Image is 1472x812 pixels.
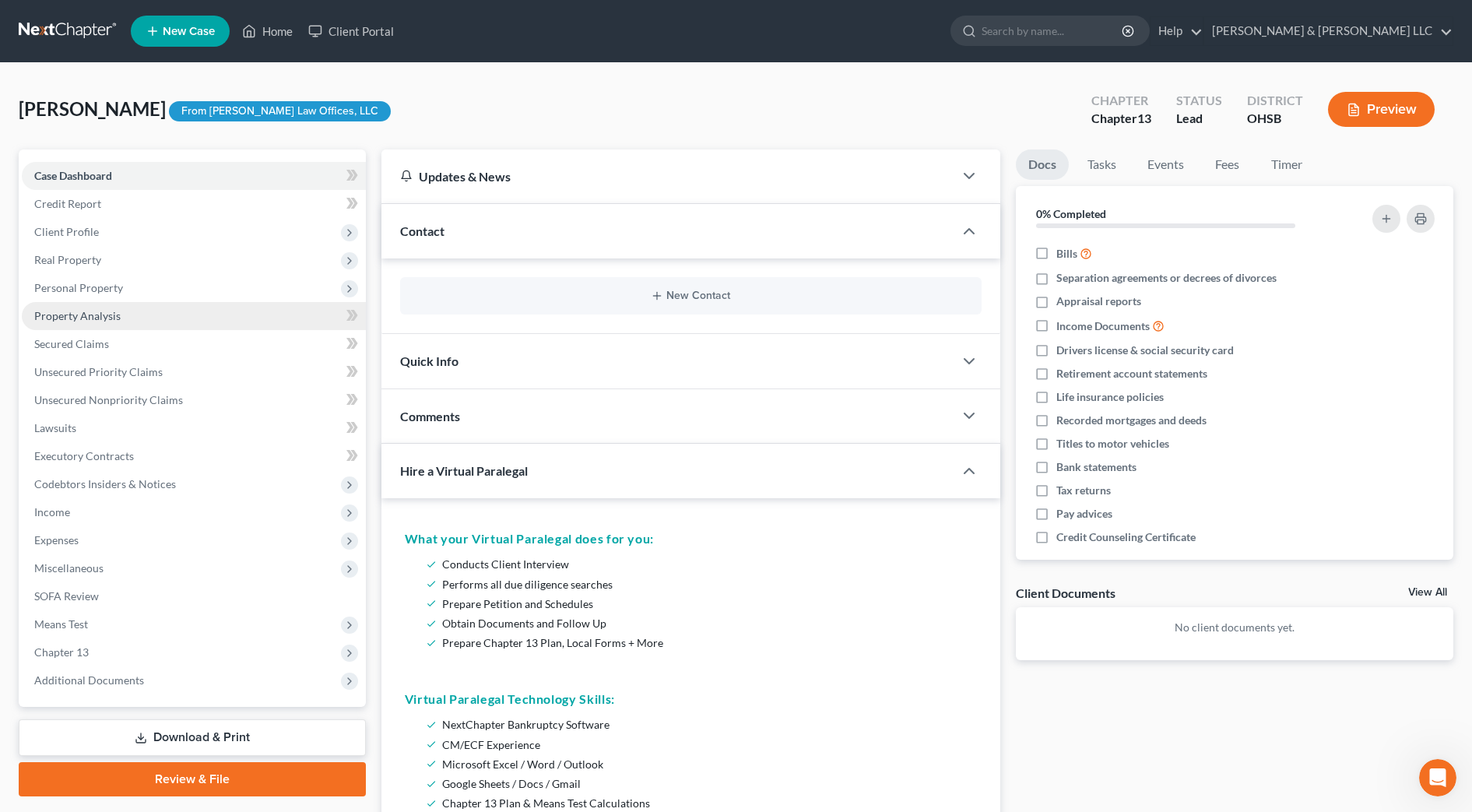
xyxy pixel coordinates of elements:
span: Unsecured Nonpriority Claims [34,393,183,406]
span: Tax returns [1056,483,1111,498]
h5: What your Virtual Paralegal does for you: [405,529,977,548]
span: Retirement account statements [1056,366,1207,381]
input: Search by name... [982,16,1124,45]
div: Attorney's Disclosure of Compensation [32,301,261,317]
span: Hire a Virtual Paralegal [400,463,528,478]
div: Attorney's Disclosure of Compensation [23,294,289,323]
div: Status [1176,92,1222,110]
span: Codebtors Insiders & Notices [34,477,176,490]
span: Secured Claims [34,337,109,350]
li: NextChapter Bankruptcy Software [442,715,971,734]
span: Unsecured Priority Claims [34,365,163,378]
span: Contact [400,223,444,238]
span: Help [247,525,272,536]
span: [PERSON_NAME] [19,97,166,120]
div: Statement of Financial Affairs - Payments Made in the Last 90 days [23,323,289,368]
a: Property Analysis [22,302,366,330]
a: Lawsuits [22,414,366,442]
a: Timer [1259,149,1315,180]
span: Life insurance policies [1056,389,1164,405]
span: Means Test [34,617,88,631]
span: Income [34,505,70,518]
li: Conducts Client Interview [442,554,971,574]
button: Search for help [23,257,289,288]
span: Pay advices [1056,506,1112,522]
span: Personal Property [34,281,123,294]
span: Search for help [32,265,126,281]
span: Case Dashboard [34,169,112,182]
a: View All [1408,587,1447,598]
span: Real Property [34,253,101,266]
li: Obtain Documents and Follow Up [442,613,971,633]
span: Home [34,525,69,536]
span: Bills [1056,246,1077,262]
img: Profile image for James [182,25,213,56]
a: Unsecured Nonpriority Claims [22,386,366,414]
li: Prepare Chapter 13 Plan, Local Forms + More [442,633,971,652]
li: Performs all due diligence searches [442,575,971,594]
span: Property Analysis [34,309,121,322]
a: Home [234,17,300,45]
span: Miscellaneous [34,561,104,575]
span: Messages [129,525,183,536]
iframe: Intercom live chat [1419,759,1456,796]
span: Chapter 13 [34,645,89,659]
a: Client Portal [300,17,402,45]
a: [PERSON_NAME] & [PERSON_NAME] LLC [1204,17,1453,45]
span: Separation agreements or decrees of divorces [1056,270,1277,286]
span: Bank statements [1056,459,1136,475]
span: Income Documents [1056,318,1150,334]
div: We typically reply in a few hours [32,213,260,229]
div: Chapter [1091,92,1151,110]
a: Review & File [19,762,366,796]
a: Tasks [1075,149,1129,180]
div: Statement of Financial Affairs - Promise to Help Pay Creditors [32,403,261,436]
div: Updates & News [400,168,935,185]
span: New Case [163,26,215,37]
a: Fees [1203,149,1252,180]
div: Statement of Financial Affairs - Promise to Help Pay Creditors [23,397,289,442]
div: Client Documents [1016,585,1115,601]
span: Executory Contracts [34,449,134,462]
li: Google Sheets / Docs / Gmail [442,774,971,793]
span: Drivers license & social security card [1056,343,1234,358]
div: Amendments [23,368,289,397]
div: Statement of Financial Affairs - Payments Made in the Last 90 days [32,329,261,362]
div: Amendments [32,374,261,391]
span: SOFA Review [34,589,99,603]
a: Secured Claims [22,330,366,358]
a: Docs [1016,149,1069,180]
p: No client documents yet. [1028,620,1441,635]
div: OHSB [1247,110,1303,128]
div: Lead [1176,110,1222,128]
button: Preview [1328,92,1435,127]
li: Prepare Petition and Schedules [442,594,971,613]
img: Profile image for Lindsey [212,25,243,56]
div: From [PERSON_NAME] Law Offices, LLC [169,101,391,122]
span: Appraisal reports [1056,294,1141,309]
h5: Virtual Paralegal Technology Skills: [405,690,977,708]
a: Case Dashboard [22,162,366,190]
a: SOFA Review [22,582,366,610]
img: Profile image for Emma [153,25,184,56]
div: Send us a message [32,196,260,213]
p: Hi there! [31,111,280,137]
li: Microsoft Excel / Word / Outlook [442,754,971,774]
div: Send us a messageWe typically reply in a few hours [16,183,296,242]
button: Help [208,486,311,548]
img: logo [31,35,121,49]
span: Expenses [34,533,79,547]
div: District [1247,92,1303,110]
span: Credit Report [34,197,101,210]
div: Close [268,25,296,53]
a: Download & Print [19,719,366,756]
button: New Contact [413,290,969,302]
span: Credit Counseling Certificate [1056,529,1196,545]
a: Unsecured Priority Claims [22,358,366,386]
span: Titles to motor vehicles [1056,436,1169,452]
span: 13 [1137,111,1151,125]
span: Additional Documents [34,673,144,687]
div: Chapter [1091,110,1151,128]
a: Executory Contracts [22,442,366,470]
a: Credit Report [22,190,366,218]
